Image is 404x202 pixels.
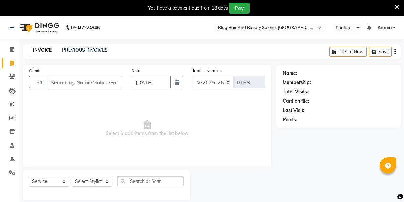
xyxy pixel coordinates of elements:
img: logo [16,19,61,37]
div: Last Visit: [283,107,304,114]
span: Select & add items from the list below [29,96,265,161]
button: Pay [229,3,250,14]
div: Membership: [283,79,311,86]
input: Search or Scan [117,176,184,186]
div: Points: [283,116,297,123]
button: Create New [329,47,367,57]
input: Search by Name/Mobile/Email/Code [47,76,122,88]
button: +91 [29,76,47,88]
div: Total Visits: [283,88,308,95]
b: 08047224946 [71,19,100,37]
label: Date [132,68,140,74]
div: Card on file: [283,98,309,105]
button: Save [369,47,392,57]
div: Name: [283,70,297,76]
label: Invoice Number [193,68,221,74]
label: Client [29,68,39,74]
span: Admin [377,25,392,31]
iframe: chat widget [377,176,398,196]
div: You have a payment due from 18 days [148,5,228,12]
a: PREVIOUS INVOICES [62,47,108,53]
a: INVOICE [30,45,54,56]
